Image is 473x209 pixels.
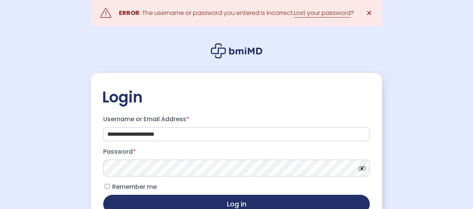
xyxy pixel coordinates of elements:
span: ✕ [366,8,372,18]
label: Password [103,146,370,158]
input: Remember me [105,184,110,189]
strong: ERROR [119,9,139,17]
a: ✕ [362,6,377,21]
a: Lost your password [294,9,351,18]
span: Remember me [112,182,157,191]
div: : The username or password you entered is incorrect. ? [119,8,354,18]
label: Username or Email Address [103,113,370,125]
h2: Login [102,88,371,107]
